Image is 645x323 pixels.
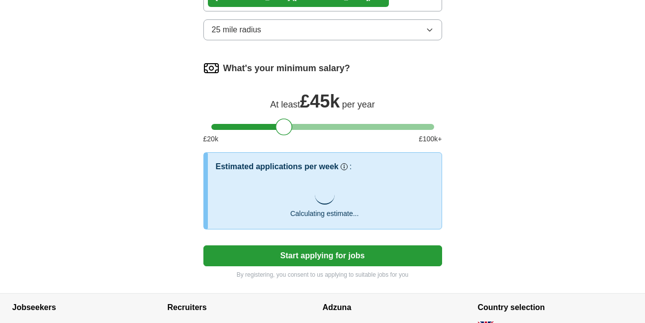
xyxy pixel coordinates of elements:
button: 25 mile radius [203,19,442,40]
h3: : [350,161,352,173]
label: What's your minimum salary? [223,62,350,75]
span: £ 45k [300,91,340,111]
h4: Country selection [478,294,633,322]
span: At least [270,100,300,109]
button: Start applying for jobs [203,245,442,266]
span: £ 20 k [203,134,218,144]
p: Calculating estimate... [290,209,359,219]
p: By registering, you consent to us applying to suitable jobs for you [203,270,442,279]
img: salary.png [203,60,219,76]
span: 25 mile radius [212,24,262,36]
h3: Estimated applications per week [216,161,339,173]
span: per year [342,100,375,109]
